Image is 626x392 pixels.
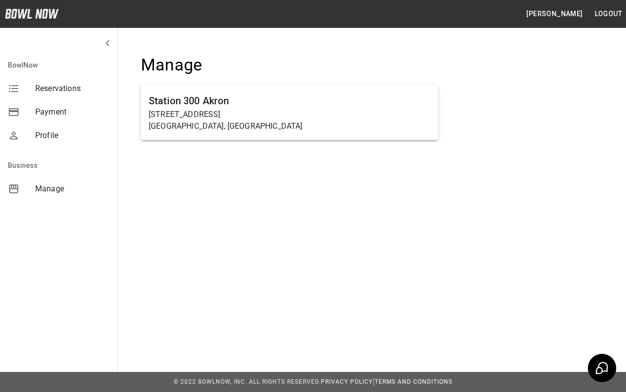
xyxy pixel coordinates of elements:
[35,106,110,118] span: Payment
[35,83,110,94] span: Reservations
[35,183,110,195] span: Manage
[375,378,452,385] a: Terms and Conditions
[35,130,110,141] span: Profile
[149,120,430,132] p: [GEOGRAPHIC_DATA], [GEOGRAPHIC_DATA]
[591,5,626,23] button: Logout
[522,5,586,23] button: [PERSON_NAME]
[149,93,430,109] h6: Station 300 Akron
[5,9,59,19] img: logo
[149,109,430,120] p: [STREET_ADDRESS]
[141,55,438,75] h4: Manage
[174,378,321,385] span: © 2022 BowlNow, Inc. All Rights Reserved.
[321,378,373,385] a: Privacy Policy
